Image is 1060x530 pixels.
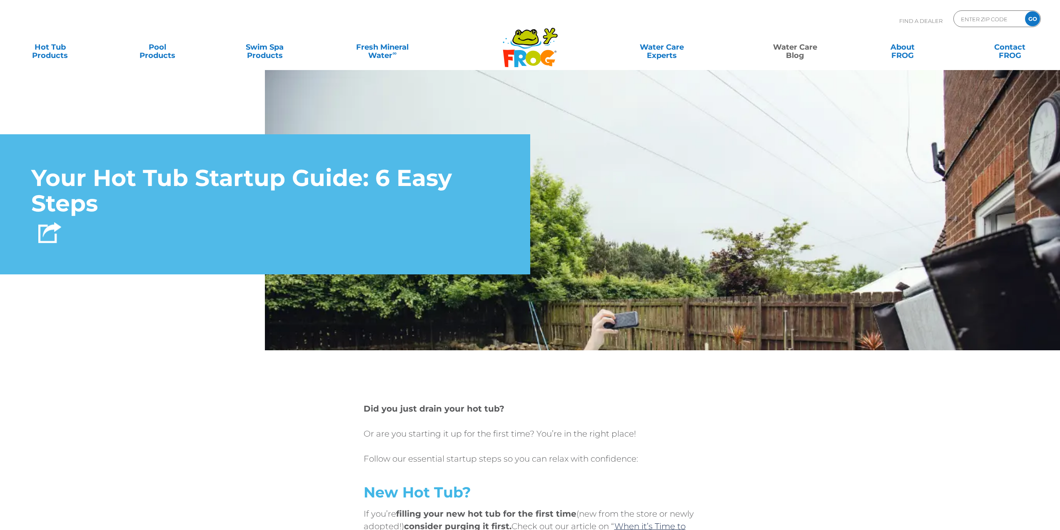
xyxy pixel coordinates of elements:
a: Fresh MineralWater∞ [330,39,435,55]
img: Share [38,222,61,243]
span: New Hot Tub? [364,483,471,501]
a: Swim SpaProducts [223,39,306,55]
a: AboutFROG [861,39,944,55]
a: Water CareExperts [594,39,730,55]
p: Or are you starting it up for the first time? You’re in the right place! [364,427,697,440]
a: PoolProducts [116,39,199,55]
input: GO [1025,11,1040,26]
strong: Did you just drain your hot tub? [364,404,504,414]
a: Hot TubProducts [8,39,92,55]
img: Frog Products Logo [498,17,562,68]
a: Water CareBlog [753,39,837,55]
strong: filling your new hot tub for the first time [396,509,576,519]
sup: ∞ [392,50,397,56]
a: ContactFROG [968,39,1052,55]
p: Find A Dealer [899,10,943,31]
p: Follow our essential startup steps so you can relax with confidence: [364,452,697,465]
h1: Your Hot Tub Startup Guide: 6 Easy Steps [31,166,499,216]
